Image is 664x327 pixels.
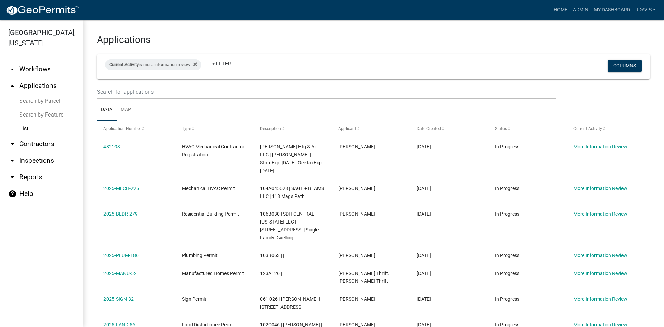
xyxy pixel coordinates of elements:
[570,3,591,17] a: Admin
[567,121,645,137] datatable-header-cell: Current Activity
[103,296,134,302] a: 2025-SIGN-32
[182,271,244,276] span: Manufactured Homes Permit
[260,185,324,199] span: 104A045028 | SAGE + BEAMS LLC | 118 Mags Path
[338,211,375,217] span: Justin
[417,296,431,302] span: 09/11/2025
[97,121,175,137] datatable-header-cell: Application Number
[182,296,206,302] span: Sign Permit
[410,121,488,137] datatable-header-cell: Date Created
[338,126,356,131] span: Applicant
[338,296,375,302] span: David Stewart
[103,271,137,276] a: 2025-MANU-52
[103,253,139,258] a: 2025-PLUM-186
[182,211,239,217] span: Residential Building Permit
[8,173,17,181] i: arrow_drop_down
[207,57,237,70] a: + Filter
[495,185,519,191] span: In Progress
[253,121,332,137] datatable-header-cell: Description
[260,253,284,258] span: 103B063 | |
[182,126,191,131] span: Type
[117,99,135,121] a: Map
[103,144,120,149] a: 482193
[8,82,17,90] i: arrow_drop_up
[8,156,17,165] i: arrow_drop_down
[488,121,566,137] datatable-header-cell: Status
[338,271,389,284] span: Denny Moye Thrift. Debra Lavender Thrift
[608,60,642,72] button: Columns
[573,144,627,149] a: More Information Review
[260,144,323,173] span: Batchelor Htg & Air, LLC | Billy Batchelor | StateExp: 12/31/2025, OccTaxExp: 12/31/2025
[495,296,519,302] span: In Progress
[182,253,218,258] span: Plumbing Permit
[97,85,556,99] input: Search for applications
[97,34,650,46] h3: Applications
[260,271,282,276] span: 123A126 |
[8,65,17,73] i: arrow_drop_down
[260,211,319,240] span: 106B030 | SDH CENTRAL GEORGIA LLC | 153 CREEKSIDE RD | Single Family Dwelling
[260,296,320,310] span: 061 026 | WATSON STEPHEN | 100 FRIENDSHIP RD
[633,3,658,17] a: jdavis
[417,185,431,191] span: 09/18/2025
[109,62,139,67] span: Current Activity
[182,144,245,157] span: HVAC Mechanical Contractor Registration
[175,121,253,137] datatable-header-cell: Type
[495,144,519,149] span: In Progress
[417,211,431,217] span: 09/17/2025
[338,253,375,258] span: Jeremy Nichols
[551,3,570,17] a: Home
[495,211,519,217] span: In Progress
[573,253,627,258] a: More Information Review
[97,99,117,121] a: Data
[417,253,431,258] span: 09/16/2025
[591,3,633,17] a: My Dashboard
[8,140,17,148] i: arrow_drop_down
[338,144,375,149] span: Billy Batchelor
[573,271,627,276] a: More Information Review
[573,211,627,217] a: More Information Review
[417,271,431,276] span: 09/16/2025
[103,126,141,131] span: Application Number
[105,59,201,70] div: is more information review
[417,126,441,131] span: Date Created
[260,126,281,131] span: Description
[103,211,138,217] a: 2025-BLDR-279
[8,190,17,198] i: help
[495,253,519,258] span: In Progress
[495,271,519,276] span: In Progress
[417,144,431,149] span: 09/22/2025
[103,185,139,191] a: 2025-MECH-225
[573,126,602,131] span: Current Activity
[338,185,375,191] span: Billy Cowan
[182,185,235,191] span: Mechanical HVAC Permit
[573,185,627,191] a: More Information Review
[332,121,410,137] datatable-header-cell: Applicant
[573,296,627,302] a: More Information Review
[495,126,507,131] span: Status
